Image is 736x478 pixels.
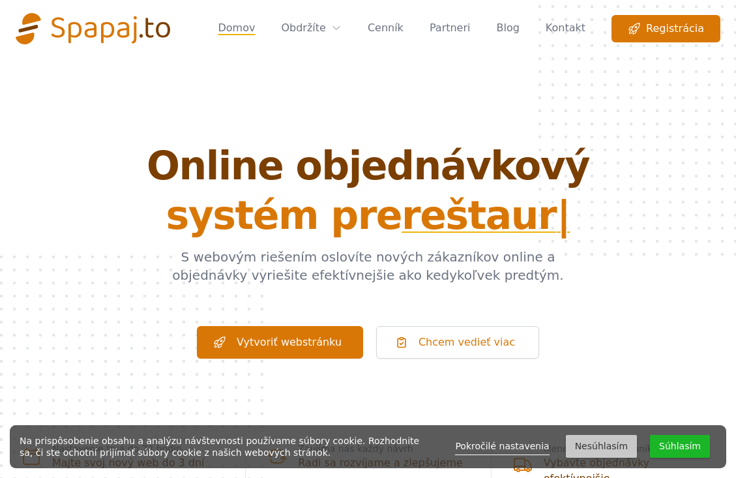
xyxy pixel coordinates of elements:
[20,435,426,458] div: Na prispôsobenie obsahu a analýzu návštevnosti používame súbory cookie. Rozhodnite sa, či ste och...
[16,196,720,235] span: systém pre
[430,15,471,42] a: Partneri
[197,326,363,359] a: Vytvoriť webstránku
[281,20,341,36] a: Obdržíte
[611,15,720,42] a: Registrácia
[546,15,585,42] a: Kontakt
[149,248,587,284] p: S webovým riešením oslovíte nových zákazníkov online a objednávky vyriešite efektívnejšie ako ked...
[368,15,404,42] a: Cenník
[218,15,255,42] a: Domov
[650,435,710,458] button: Súhlasím
[496,15,519,42] a: Blog
[628,21,704,37] span: Registrácia
[455,438,549,455] a: Pokročilé nastavenia
[566,435,637,458] button: Nesúhlasím
[376,326,539,359] a: Chcem vedieť viac
[16,146,720,185] span: Online objednávkový
[16,16,720,42] nav: Global
[402,192,556,238] span: r e š t a u r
